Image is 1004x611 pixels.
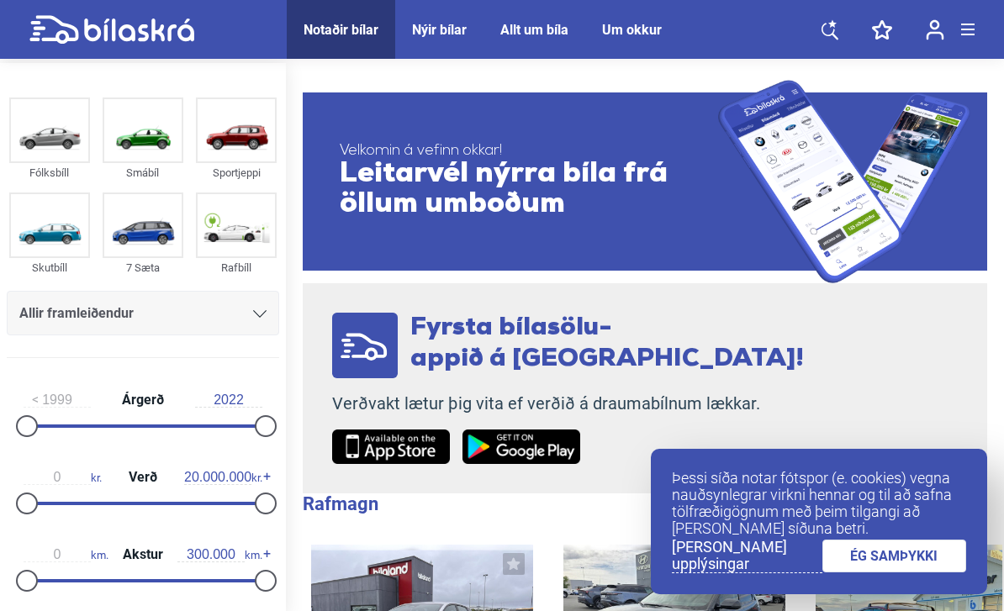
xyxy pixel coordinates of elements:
[124,471,161,484] span: Verð
[340,143,718,160] span: Velkomin á vefinn okkar!
[184,470,262,485] span: kr.
[304,22,378,38] a: Notaðir bílar
[822,540,967,572] a: ÉG SAMÞYKKI
[119,548,167,561] span: Akstur
[19,302,134,325] span: Allir framleiðendur
[412,22,467,38] a: Nýir bílar
[926,19,944,40] img: user-login.svg
[103,163,183,182] div: Smábíl
[9,258,90,277] div: Skutbíll
[340,160,718,220] span: Leitarvél nýrra bíla frá öllum umboðum
[9,163,90,182] div: Fólksbíll
[177,547,262,562] span: km.
[24,547,108,562] span: km.
[103,258,183,277] div: 7 Sæta
[303,80,987,283] a: Velkomin á vefinn okkar!Leitarvél nýrra bíla frá öllum umboðum
[303,493,378,514] b: Rafmagn
[672,470,966,537] p: Þessi síða notar fótspor (e. cookies) vegna nauðsynlegrar virkni hennar og til að safna tölfræðig...
[118,393,168,407] span: Árgerð
[602,22,662,38] a: Um okkur
[410,315,804,372] span: Fyrsta bílasölu- appið á [GEOGRAPHIC_DATA]!
[500,22,568,38] a: Allt um bíla
[672,539,822,573] a: [PERSON_NAME] upplýsingar
[332,393,804,414] p: Verðvakt lætur þig vita ef verðið á draumabílnum lækkar.
[24,470,102,485] span: kr.
[196,258,277,277] div: Rafbíll
[196,163,277,182] div: Sportjeppi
